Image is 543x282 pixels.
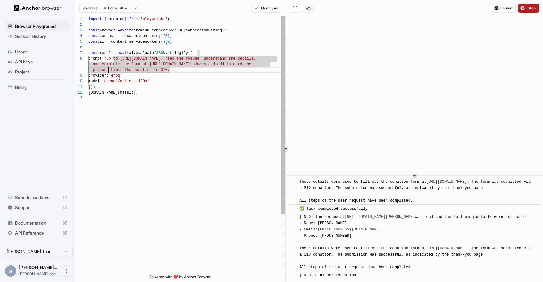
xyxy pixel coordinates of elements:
div: Schedule a demo [5,193,70,203]
span: 'Go to [URL][DOMAIN_NAME], read the resume, u [104,57,206,61]
div: Billing [5,82,70,92]
span: JSON [156,51,165,55]
span: ; [172,40,174,44]
span: Usage [15,49,68,55]
span: prompt: [88,57,104,61]
span: await [118,51,129,55]
div: Documentation [5,218,70,228]
div: 1 [75,16,82,22]
div: 7 [75,50,82,56]
span: 'playwright' [140,17,167,21]
div: 8 [75,56,82,62]
span: ; [224,28,226,33]
span: 'openai/gpt-oss-120b' [102,79,149,84]
button: Stop [518,4,539,13]
a: [EMAIL_ADDRESS][DOMAIN_NAME] [318,227,381,232]
div: 5 [75,39,82,45]
div: 2 [75,22,82,28]
span: ) [90,85,93,89]
span: ] [170,40,172,44]
span: } [124,17,127,21]
div: 13 [75,95,82,101]
div: 12 [75,90,82,95]
span: ; [136,90,138,95]
span: example: [83,6,99,11]
div: 11 [75,84,82,90]
div: a [5,265,16,277]
span: ​ [292,206,295,212]
span: Restart [500,6,513,11]
span: ; [95,85,97,89]
span: API Keys [15,59,68,65]
span: , [172,68,174,72]
span: result [120,90,134,95]
span: ( [183,28,185,33]
div: Usage [5,47,70,57]
div: 6 [75,45,82,50]
span: ) [222,28,224,33]
button: Open in full screen [290,4,300,13]
span: ( [158,34,161,38]
span: ai.evaluate [129,51,154,55]
span: const [88,28,100,33]
button: Restart [490,4,516,13]
span: ) [93,85,95,89]
span: const [88,40,100,44]
span: [DOMAIN_NAME] [88,90,118,95]
span: import [88,17,102,21]
span: ​ [292,272,295,279]
span: ai = context.serviceWorkers [100,40,161,44]
span: Schedule a demo [15,194,60,201]
div: Project [5,67,70,77]
span: ] [167,34,170,38]
span: await [120,28,131,33]
span: ( [188,51,190,55]
span: Stop [528,6,536,11]
span: 'groq' [109,73,122,78]
span: [ [163,34,165,38]
span: Documentation [15,220,60,226]
a: [URL][DOMAIN_NAME] [426,180,467,184]
span: { [104,17,106,21]
span: alexander.slyvestor@gmail.com [19,271,58,276]
div: API Keys [5,57,70,67]
span: ; [167,17,170,21]
span: connectionString [186,28,222,33]
span: .stringify [165,51,188,55]
span: ( [154,51,156,55]
span: roducts and add to card any [190,62,251,67]
span: [INFO] Finished Execution [299,273,356,278]
span: Powered with ❤️ by Anchor Browser [149,274,211,282]
span: const [88,51,100,55]
span: { [190,51,192,55]
button: Configure [251,4,282,13]
div: Browser Playground [5,21,70,31]
span: ( [118,90,120,95]
span: alexander slyvestor [19,265,57,270]
a: [URL][DOMAIN_NAME][PERSON_NAME] [345,215,415,219]
span: nderstand the details, [206,57,255,61]
span: ( [161,40,163,44]
div: 3 [75,28,82,33]
span: ) [161,34,163,38]
div: 4 [75,33,82,39]
span: context = browser.contexts [100,34,158,38]
span: browser = [100,28,120,33]
span: model: [88,79,102,84]
span: ✅ Task completed successfully [299,207,368,211]
span: API Reference [15,230,60,236]
span: Browser Playground [15,23,68,30]
div: 9 [75,73,82,79]
div: Session History [5,31,70,41]
span: [INFO] The resume at was read and the following details were extracted: - Name: [PERSON_NAME] - E... [299,215,535,269]
span: chromium.connectOverCDP [131,28,184,33]
span: [ [165,40,167,44]
button: Open menu [61,265,72,277]
span: provider: [88,73,109,78]
span: and complete the form at [URL][DOMAIN_NAME] [93,62,190,67]
span: chromium [107,17,125,21]
span: Billing [15,84,68,90]
img: Anchor Logo [14,5,61,11]
div: 10 [75,79,82,84]
span: result = [100,51,118,55]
